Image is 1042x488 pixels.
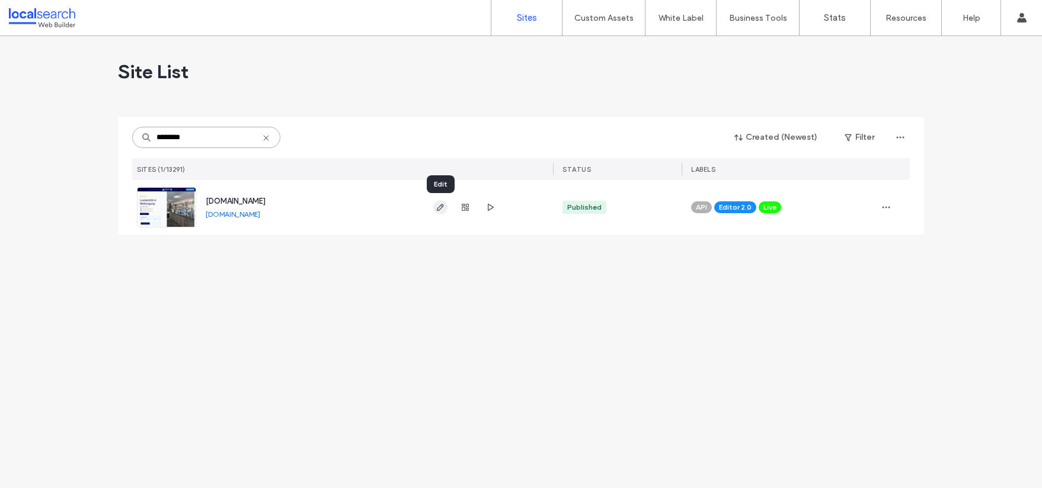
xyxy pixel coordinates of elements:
[886,13,926,23] label: Resources
[517,12,537,23] label: Sites
[824,12,846,23] label: Stats
[206,197,266,206] a: [DOMAIN_NAME]
[763,202,776,213] span: Live
[719,202,752,213] span: Editor 2.0
[427,175,455,193] div: Edit
[27,8,52,19] span: Help
[696,202,707,213] span: API
[691,165,715,174] span: LABELS
[659,13,704,23] label: White Label
[118,60,188,84] span: Site List
[137,165,186,174] span: SITES (1/13291)
[567,202,602,213] div: Published
[724,128,828,147] button: Created (Newest)
[206,210,260,219] a: [DOMAIN_NAME]
[729,13,787,23] label: Business Tools
[562,165,591,174] span: STATUS
[963,13,980,23] label: Help
[574,13,634,23] label: Custom Assets
[833,128,886,147] button: Filter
